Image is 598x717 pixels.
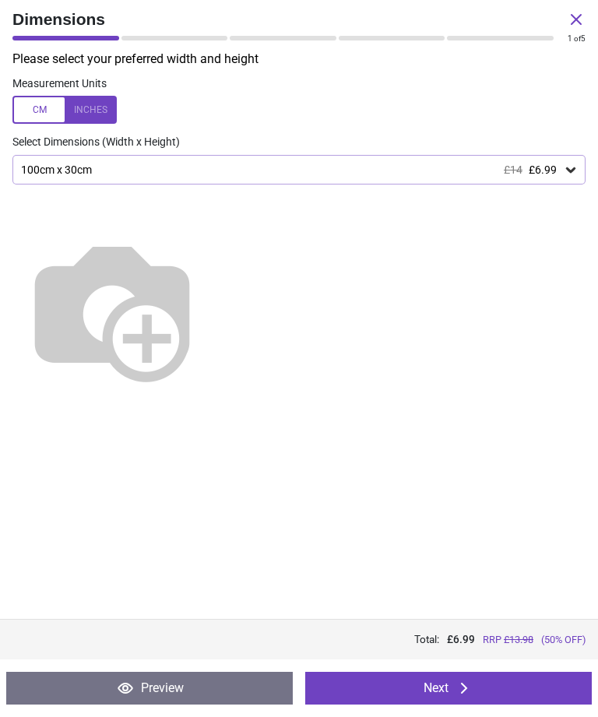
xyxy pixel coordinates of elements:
[568,33,586,44] div: of 5
[447,632,475,647] span: £
[529,163,557,176] span: £6.99
[12,209,212,409] img: Helper for size comparison
[12,51,598,68] p: Please select your preferred width and height
[453,633,475,645] span: 6.99
[12,632,586,647] div: Total:
[12,8,567,30] span: Dimensions
[483,633,533,647] span: RRP
[6,672,293,705] button: Preview
[504,163,522,176] span: £14
[568,34,572,43] span: 1
[19,163,563,177] div: 100cm x 30cm
[12,76,107,92] label: Measurement Units
[541,633,586,647] span: (50% OFF)
[504,634,533,645] span: £ 13.98
[305,672,592,705] button: Next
